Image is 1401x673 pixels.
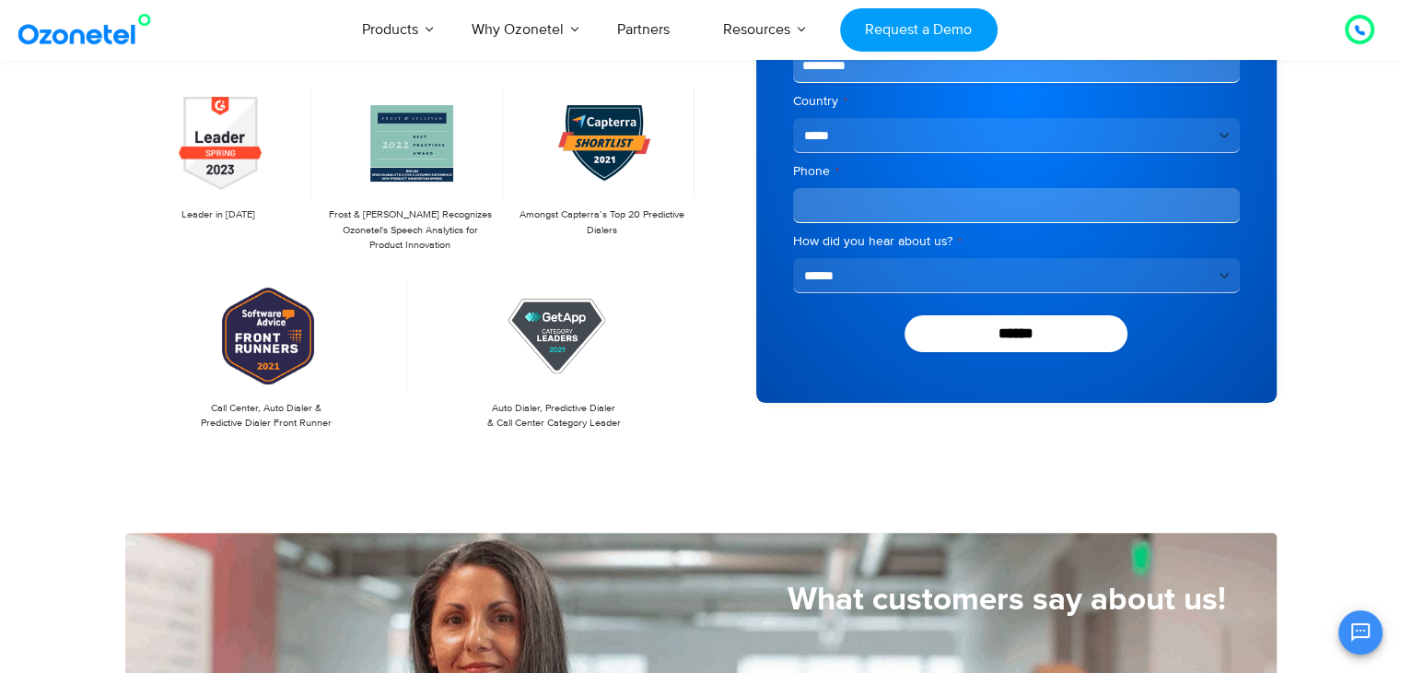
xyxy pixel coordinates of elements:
label: Country [793,92,1240,111]
label: Phone [793,162,1240,181]
p: Amongst Capterra’s Top 20 Predictive Dialers [518,207,685,238]
p: Frost & [PERSON_NAME] Recognizes Ozonetel's Speech Analytics for Product Innovation [326,207,494,254]
button: Open chat [1338,610,1383,655]
p: Auto Dialer, Predictive Dialer & Call Center Category Leader [422,401,686,431]
p: Leader in [DATE] [134,207,302,223]
h5: What customers say about us! [125,584,1226,616]
p: Call Center, Auto Dialer & Predictive Dialer Front Runner [134,401,399,431]
a: Request a Demo [840,8,998,52]
label: How did you hear about us? [793,232,1240,251]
